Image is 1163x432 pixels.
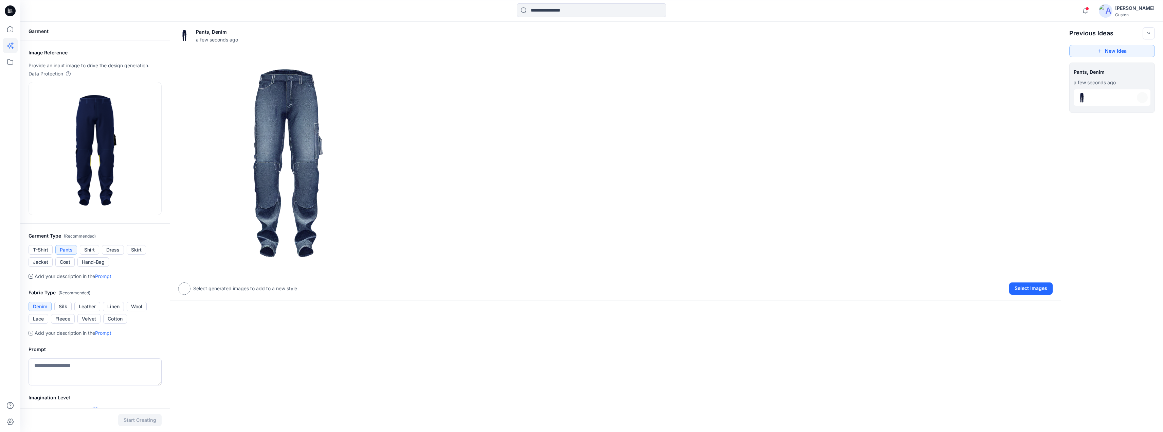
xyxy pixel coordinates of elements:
p: Add your description in the [35,272,111,280]
button: Wool [127,302,147,311]
p: Select generated images to add to a new style [193,284,297,293]
div: [PERSON_NAME] [1115,4,1155,12]
button: Shirt [80,245,99,255]
img: avatar [1099,4,1112,18]
p: Add your description in the [35,329,111,337]
a: Prompt [95,330,111,336]
button: Denim [29,302,52,311]
img: eyJhbGciOiJIUzI1NiIsImtpZCI6IjAiLCJ0eXAiOiJKV1QifQ.eyJkYXRhIjp7InR5cGUiOiJzdG9yYWdlIiwicGF0aCI6Im... [1076,92,1087,103]
img: 0.png [179,52,395,268]
h2: Previous Ideas [1069,29,1113,37]
a: Prompt [95,273,111,279]
button: Cotton [103,314,127,324]
button: Select Images [1009,282,1053,295]
span: ( Recommended ) [58,290,90,295]
h2: Garment Type [29,232,162,240]
button: New Idea [1069,45,1155,57]
p: Pants, Denim [196,28,238,36]
button: Fleece [51,314,75,324]
button: Silk [54,302,72,311]
button: Leather [74,302,100,311]
img: eyJhbGciOiJIUzI1NiIsImtpZCI6IjAiLCJ0eXAiOiJKV1QifQ.eyJkYXRhIjp7InR5cGUiOiJzdG9yYWdlIiwicGF0aCI6Im... [32,85,159,212]
span: a few seconds ago [196,36,238,43]
button: Velvet [77,314,101,324]
button: Jacket [29,257,53,267]
button: Coat [55,257,75,267]
p: Data Protection [29,70,63,78]
button: Pants [55,245,77,255]
img: eyJhbGciOiJIUzI1NiIsImtpZCI6IjAiLCJ0eXAiOiJKV1QifQ.eyJkYXRhIjp7InR5cGUiOiJzdG9yYWdlIiwicGF0aCI6Im... [178,29,190,41]
button: T-Shirt [29,245,53,255]
h2: Fabric Type [29,289,162,297]
div: Guston [1115,12,1155,17]
span: Pants, Denim [1074,67,1150,77]
h2: Imagination Level [29,394,162,402]
h2: Prompt [29,345,162,353]
button: Lace [29,314,48,324]
button: Dress [102,245,124,255]
button: Skirt [127,245,146,255]
h2: Image Reference [29,49,162,57]
p: August 20, 2025 [1074,79,1150,87]
button: Toggle idea bar [1143,27,1155,39]
button: Hand-Bag [77,257,109,267]
span: ( Recommended ) [64,234,96,239]
p: Provide an input image to drive the design generation. [29,62,162,70]
button: Linen [103,302,124,311]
